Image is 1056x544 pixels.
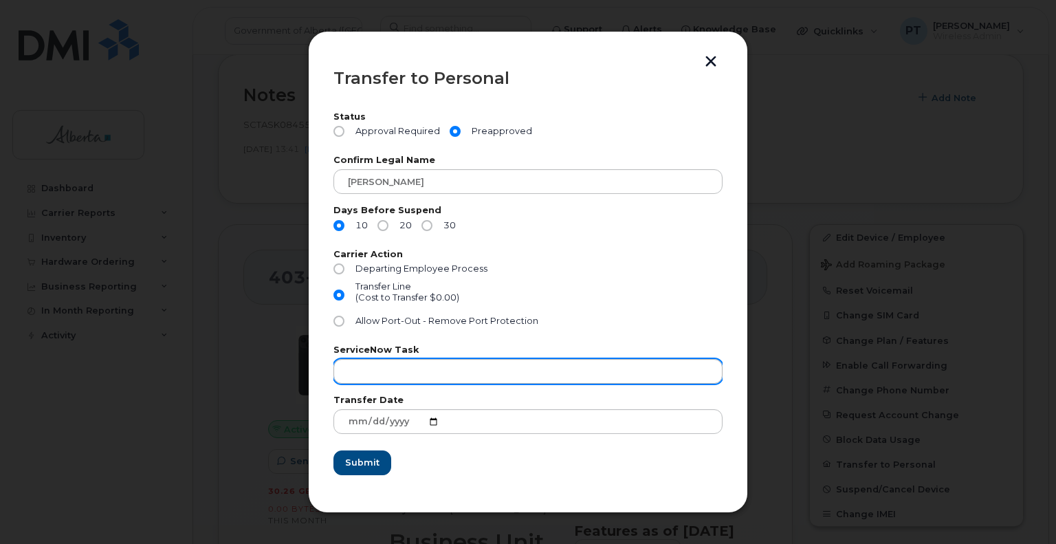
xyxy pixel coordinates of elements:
span: 10 [350,220,368,231]
label: ServiceNow Task [333,346,723,355]
input: Transfer Line(Cost to Transfer $0.00) [333,290,344,301]
span: 30 [438,220,456,231]
label: Confirm Legal Name [333,156,723,165]
span: Allow Port-Out - Remove Port Protection [355,316,538,326]
input: 30 [421,220,432,231]
div: Transfer to Personal [333,70,723,87]
span: Departing Employee Process [355,263,487,274]
input: Approval Required [333,126,344,137]
span: Submit [345,456,379,469]
div: (Cost to Transfer $0.00) [355,292,459,303]
label: Status [333,113,723,122]
input: 10 [333,220,344,231]
button: Submit [333,450,391,475]
label: Days Before Suspend [333,206,723,215]
input: Allow Port-Out - Remove Port Protection [333,316,344,327]
input: 20 [377,220,388,231]
span: Transfer Line [355,281,411,292]
span: 20 [394,220,412,231]
label: Transfer Date [333,396,723,405]
label: Carrier Action [333,250,723,259]
span: Approval Required [350,126,440,137]
input: Preapproved [450,126,461,137]
span: Preapproved [466,126,532,137]
input: Departing Employee Process [333,263,344,274]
